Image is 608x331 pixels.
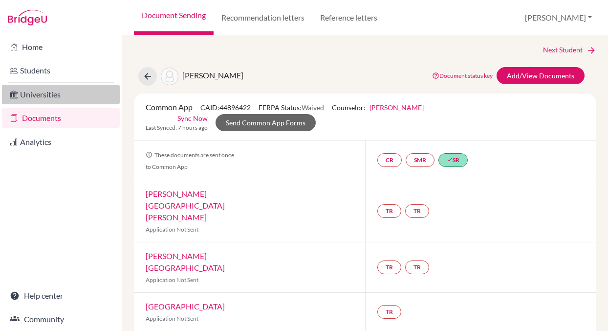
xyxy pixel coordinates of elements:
a: Students [2,61,120,80]
a: [PERSON_NAME][GEOGRAPHIC_DATA] [146,251,225,272]
a: TR [405,260,429,274]
a: Sync Now [177,113,208,123]
img: Bridge-U [8,10,47,25]
a: Next Student [543,45,596,55]
span: [PERSON_NAME] [182,71,243,80]
span: Last Synced: 7 hours ago [146,123,208,132]
span: Common App [146,102,193,112]
a: TR [377,204,401,218]
span: Waived [302,103,324,112]
a: Community [2,309,120,329]
a: Home [2,37,120,57]
span: These documents are sent once to Common App [146,151,234,170]
span: Application Not Sent [146,276,198,284]
span: Counselor: [332,103,424,112]
a: Documents [2,108,120,128]
a: CR [377,153,402,167]
button: [PERSON_NAME] [521,8,596,27]
a: Universities [2,85,120,104]
a: TR [377,260,401,274]
a: Analytics [2,132,120,152]
span: Application Not Sent [146,315,198,322]
i: done [447,157,453,163]
a: [GEOGRAPHIC_DATA] [146,302,225,311]
a: SMR [406,153,434,167]
a: TR [377,305,401,319]
a: doneSR [438,153,468,167]
a: Add/View Documents [497,67,585,84]
a: [PERSON_NAME] [369,103,424,112]
a: Send Common App Forms [216,114,316,131]
a: [PERSON_NAME][GEOGRAPHIC_DATA][PERSON_NAME] [146,189,225,222]
a: TR [405,204,429,218]
a: Help center [2,286,120,306]
span: CAID: 44896422 [200,103,251,112]
a: Document status key [432,72,493,79]
span: FERPA Status: [259,103,324,112]
span: Application Not Sent [146,226,198,233]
